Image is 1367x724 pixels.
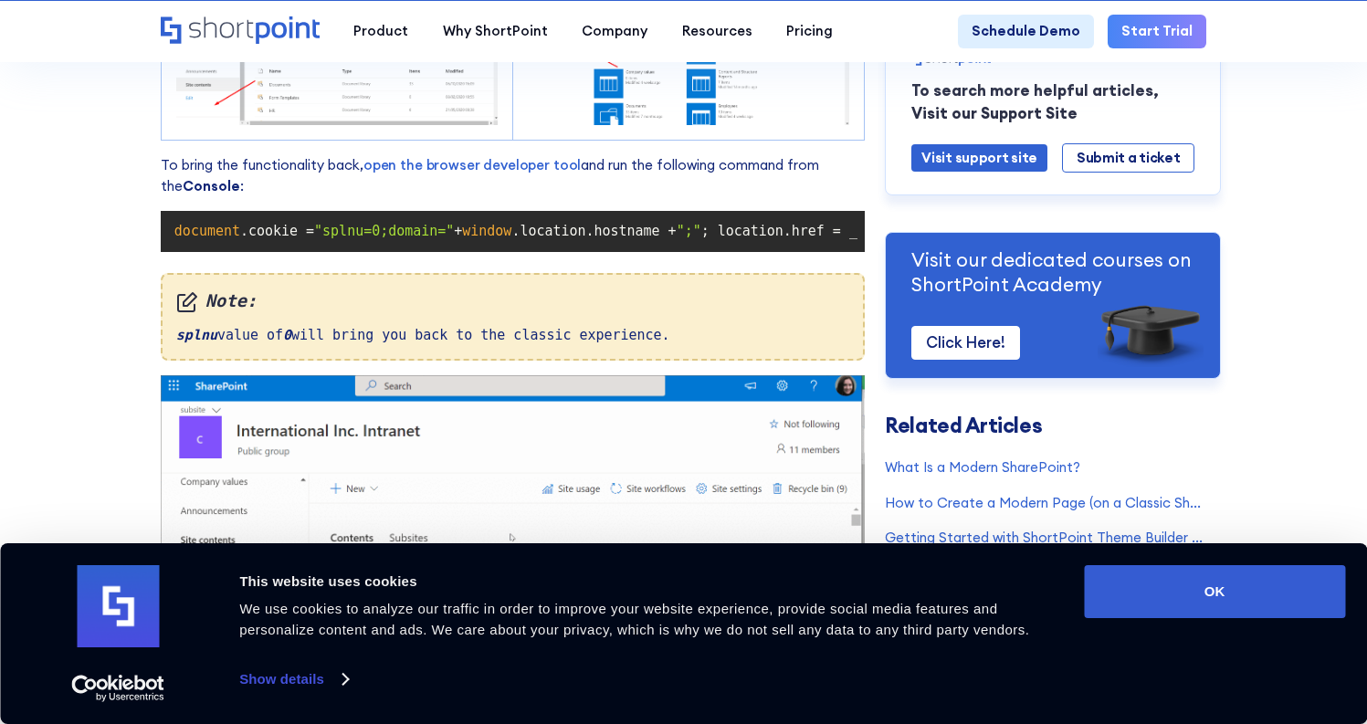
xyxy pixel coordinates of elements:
[240,223,314,239] span: .cookie =
[77,565,159,647] img: logo
[885,528,1206,548] a: Getting Started with ShortPoint Theme Builder - Classic SharePoint Sites (Part 1)
[176,327,217,343] em: splnu
[239,571,1063,593] div: This website uses cookies
[911,144,1047,171] a: Visit support site
[183,177,240,194] strong: Console
[161,273,865,361] div: value of will bring you back to the classic experience.
[337,15,426,48] a: Product
[582,21,647,41] div: Company
[564,15,664,48] a: Company
[161,155,865,196] p: To bring the functionality back, and run the following command from the :
[682,21,752,41] div: Resources
[911,326,1020,360] a: Click Here!
[958,15,1094,48] a: Schedule Demo
[462,223,511,239] span: window
[701,223,1187,239] span: ; location.href = _spPageContextInfo.webServerRelativeUrl +
[1084,565,1345,618] button: OK
[911,79,1194,126] p: To search more helpful articles, Visit our Support Site
[885,415,1206,435] h3: Related Articles
[239,666,347,693] a: Show details
[426,15,564,48] a: Why ShortPoint
[314,223,454,239] span: "splnu=0;domain="
[1062,143,1195,172] a: Submit a ticket
[283,327,291,343] em: 0
[677,223,701,239] span: ";"
[239,601,1029,637] span: We use cookies to analyze our traffic in order to improve your website experience, provide social...
[454,223,462,239] span: +
[353,21,408,41] div: Product
[665,15,769,48] a: Resources
[1108,15,1206,48] a: Start Trial
[786,21,833,41] div: Pricing
[38,675,198,702] a: Usercentrics Cookiebot - opens in a new window
[443,21,548,41] div: Why ShortPoint
[511,223,676,239] span: .location.hostname +
[176,289,849,314] em: Note:
[174,223,240,239] span: document
[911,247,1194,297] p: Visit our dedicated courses on ShortPoint Academy
[885,458,1206,478] a: What Is a Modern SharePoint?
[769,15,849,48] a: Pricing
[363,156,581,173] a: open the browser developer tool
[885,493,1206,513] a: How to Create a Modern Page (on a Classic SharePoint Site)
[161,16,320,47] a: Home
